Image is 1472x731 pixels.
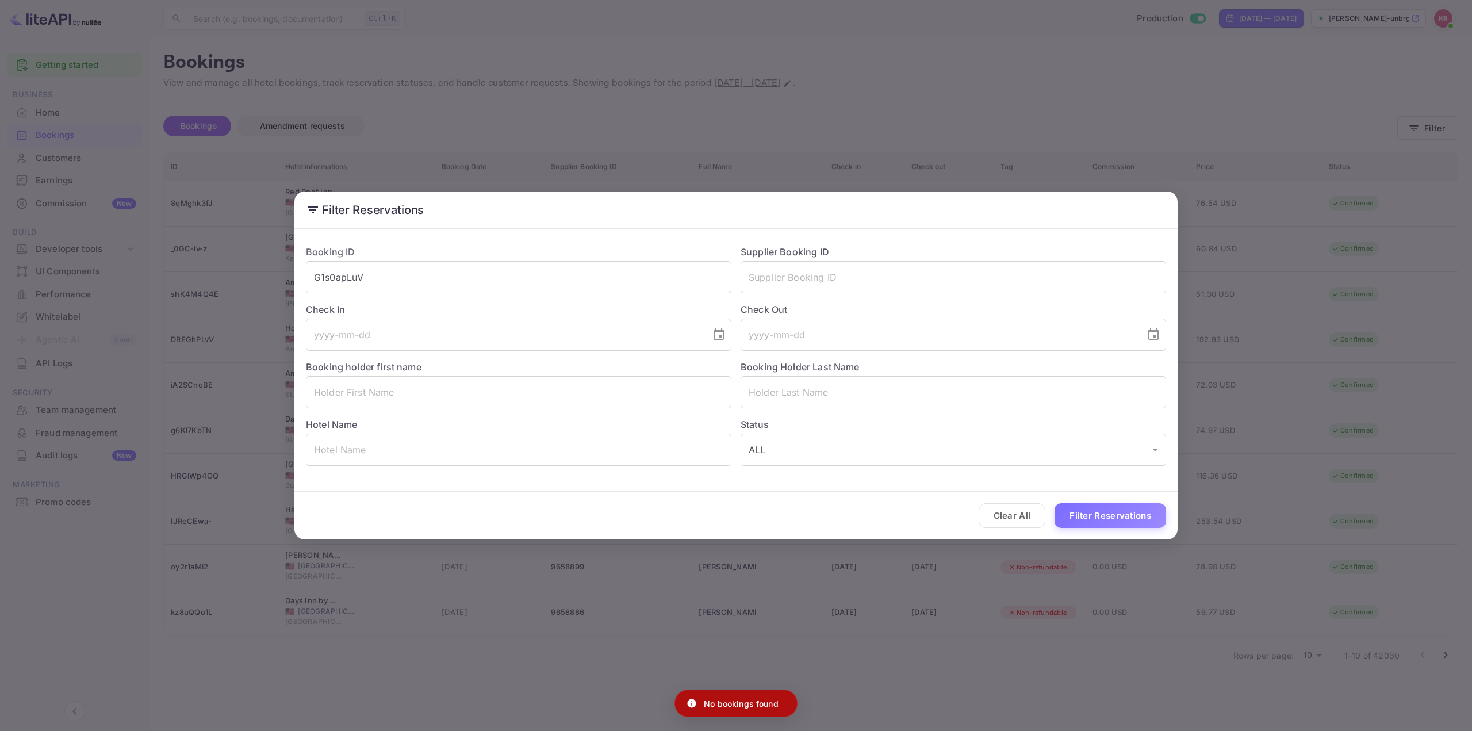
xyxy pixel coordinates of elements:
[741,319,1137,351] input: yyyy-mm-dd
[707,323,730,346] button: Choose date
[306,434,731,466] input: Hotel Name
[741,418,1166,431] label: Status
[306,319,703,351] input: yyyy-mm-dd
[741,434,1166,466] div: ALL
[294,192,1178,228] h2: Filter Reservations
[979,503,1046,528] button: Clear All
[306,419,358,430] label: Hotel Name
[741,246,829,258] label: Supplier Booking ID
[306,261,731,293] input: Booking ID
[306,361,421,373] label: Booking holder first name
[306,246,355,258] label: Booking ID
[306,376,731,408] input: Holder First Name
[741,361,860,373] label: Booking Holder Last Name
[306,303,731,316] label: Check In
[1055,503,1166,528] button: Filter Reservations
[741,303,1166,316] label: Check Out
[704,698,779,710] p: No bookings found
[741,261,1166,293] input: Supplier Booking ID
[741,376,1166,408] input: Holder Last Name
[1142,323,1165,346] button: Choose date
